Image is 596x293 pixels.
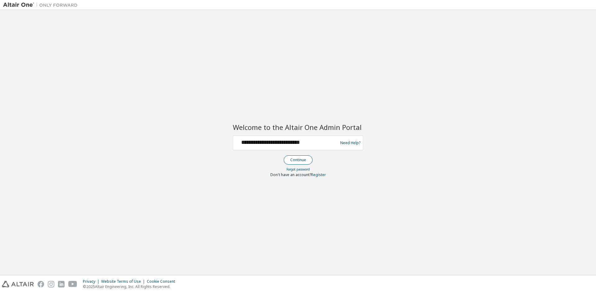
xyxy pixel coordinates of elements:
button: Continue [284,155,313,165]
h2: Welcome to the Altair One Admin Portal [233,123,363,131]
img: linkedin.svg [58,281,65,287]
img: altair_logo.svg [2,281,34,287]
div: Website Terms of Use [101,279,147,284]
a: Register [311,172,326,177]
img: Altair One [3,2,81,8]
img: instagram.svg [48,281,54,287]
img: youtube.svg [68,281,77,287]
span: Don't have an account? [270,172,311,177]
div: Privacy [83,279,101,284]
img: facebook.svg [38,281,44,287]
div: Cookie Consent [147,279,179,284]
a: Forgot password [287,167,310,171]
p: © 2025 Altair Engineering, Inc. All Rights Reserved. [83,284,179,289]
